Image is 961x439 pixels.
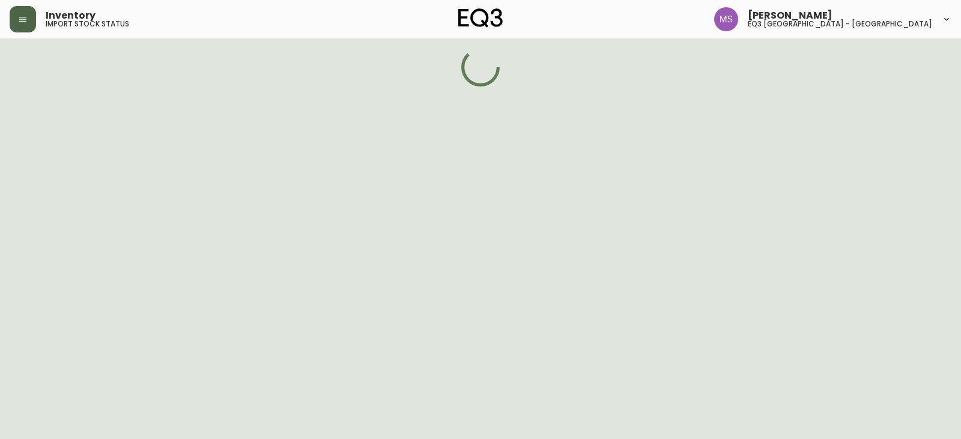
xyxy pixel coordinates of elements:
[46,20,129,28] h5: import stock status
[748,20,932,28] h5: eq3 [GEOGRAPHIC_DATA] - [GEOGRAPHIC_DATA]
[748,11,832,20] span: [PERSON_NAME]
[714,7,738,31] img: 1b6e43211f6f3cc0b0729c9049b8e7af
[46,11,95,20] span: Inventory
[458,8,503,28] img: logo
